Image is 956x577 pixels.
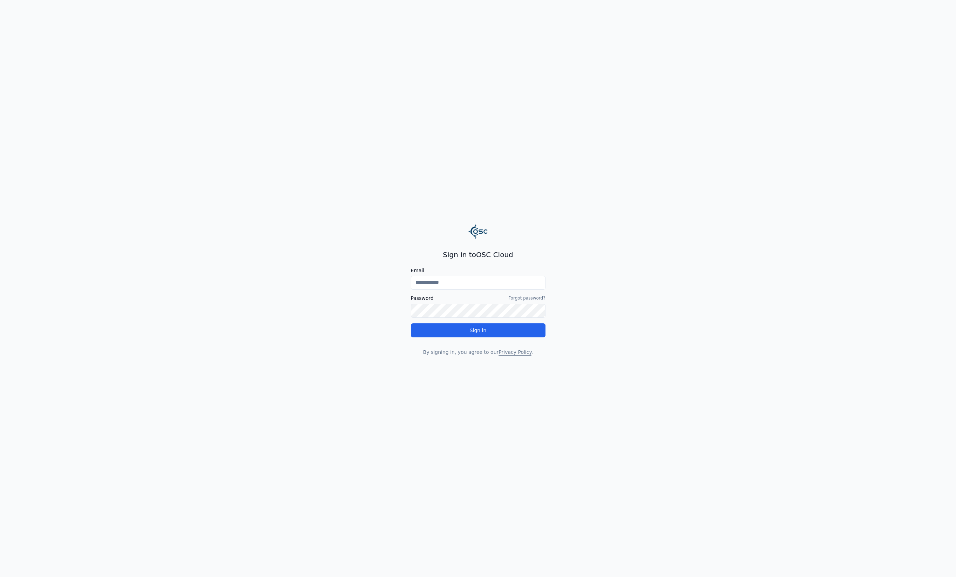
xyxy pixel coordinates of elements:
[468,222,488,241] img: Logo
[499,349,531,355] a: Privacy Policy
[411,349,545,356] p: By signing in, you agree to our .
[411,268,545,273] label: Email
[411,250,545,260] h2: Sign in to OSC Cloud
[411,323,545,337] button: Sign in
[508,295,545,301] a: Forgot password?
[411,296,434,301] label: Password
